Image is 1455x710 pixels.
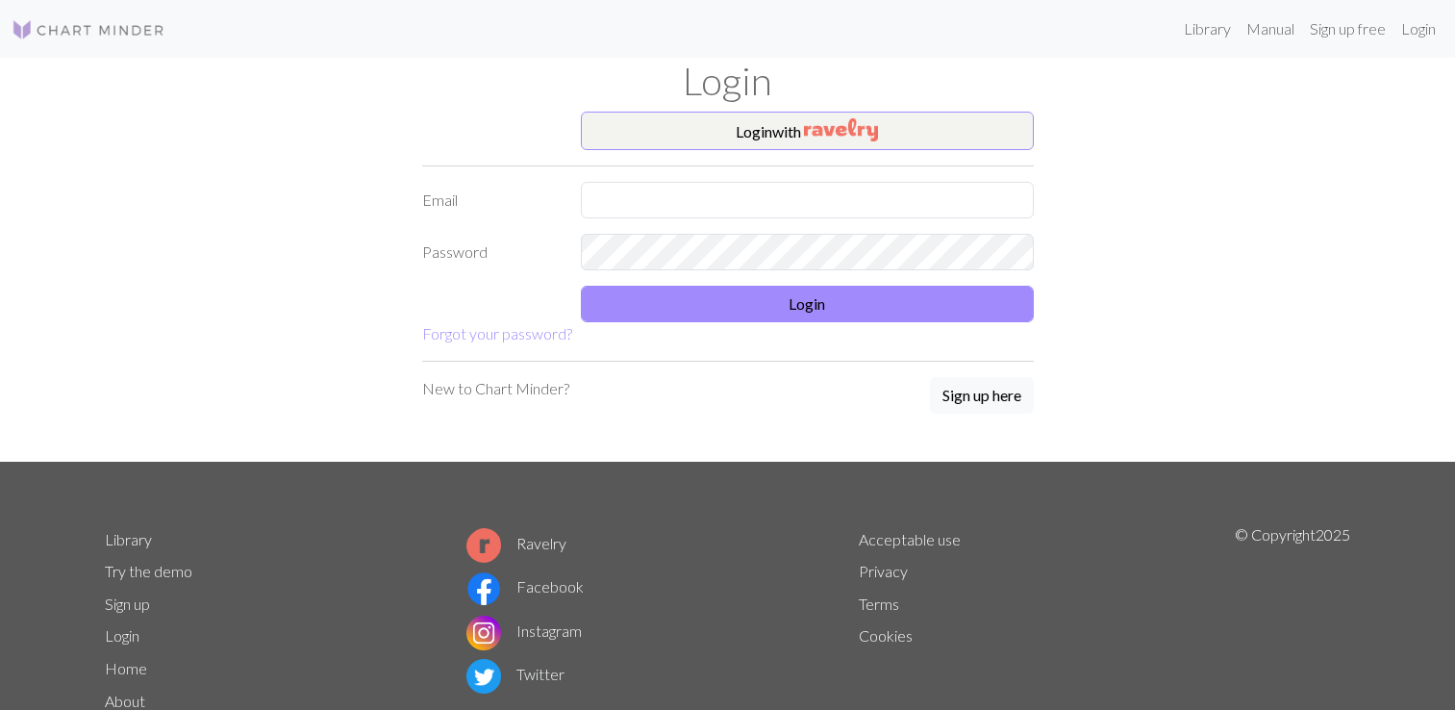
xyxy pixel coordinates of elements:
[859,626,913,645] a: Cookies
[411,182,569,218] label: Email
[466,659,501,694] img: Twitter logo
[466,528,501,563] img: Ravelry logo
[581,286,1034,322] button: Login
[466,571,501,606] img: Facebook logo
[859,595,899,613] a: Terms
[466,621,582,640] a: Instagram
[422,324,572,342] a: Forgot your password?
[105,562,192,580] a: Try the demo
[422,377,569,400] p: New to Chart Minder?
[105,626,139,645] a: Login
[12,18,165,41] img: Logo
[1176,10,1239,48] a: Library
[93,58,1363,104] h1: Login
[466,577,584,596] a: Facebook
[466,534,566,552] a: Ravelry
[1393,10,1443,48] a: Login
[105,692,145,710] a: About
[930,377,1034,416] a: Sign up here
[1302,10,1393,48] a: Sign up free
[411,234,569,270] label: Password
[466,665,564,683] a: Twitter
[581,112,1034,150] button: Loginwith
[804,118,878,141] img: Ravelry
[1239,10,1302,48] a: Manual
[105,530,152,548] a: Library
[105,659,147,677] a: Home
[930,377,1034,414] button: Sign up here
[105,595,150,613] a: Sign up
[859,562,908,580] a: Privacy
[466,616,501,650] img: Instagram logo
[859,530,961,548] a: Acceptable use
